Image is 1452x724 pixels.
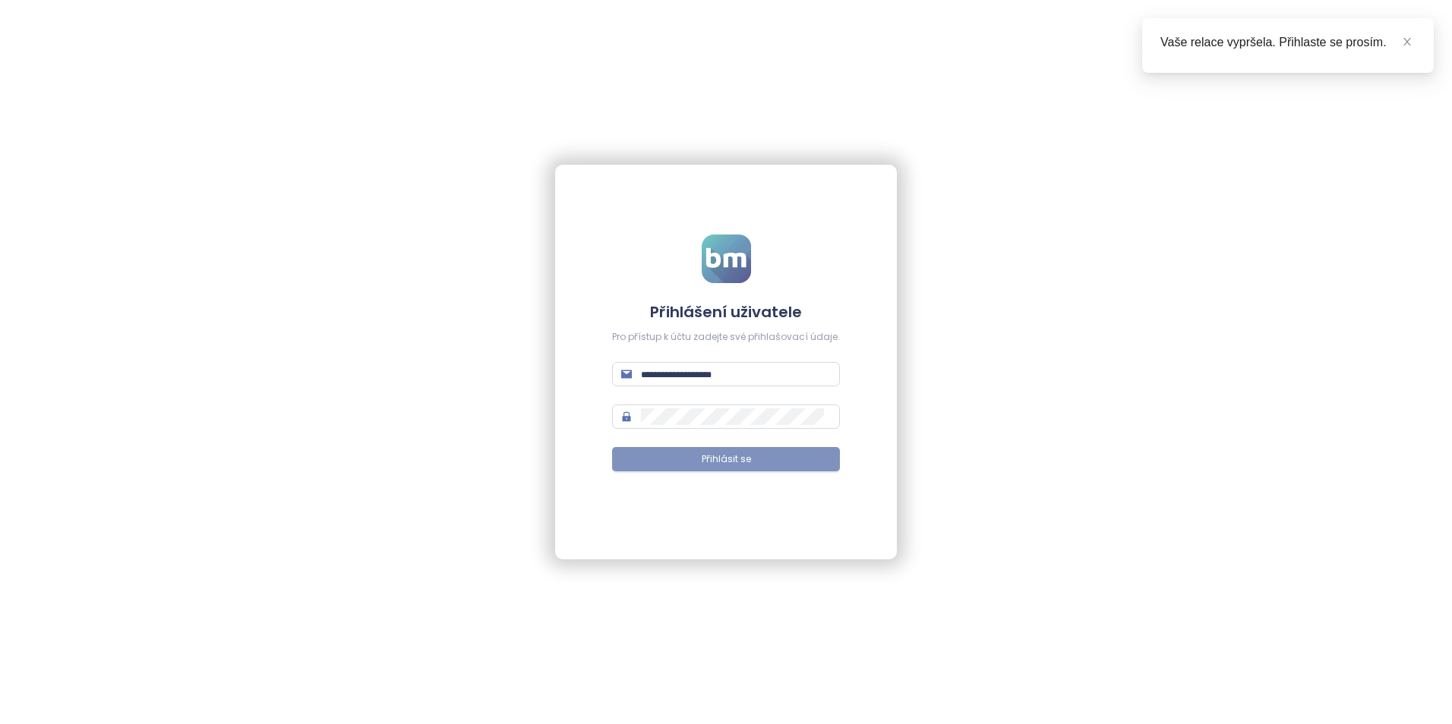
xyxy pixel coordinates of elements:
[702,452,751,467] span: Přihlásit se
[1402,36,1413,47] span: close
[612,447,840,471] button: Přihlásit se
[621,411,632,422] span: lock
[1160,33,1416,52] div: Vaše relace vypršela. Přihlaste se prosím.
[702,235,751,283] img: logo
[621,369,632,379] span: mail
[612,330,840,345] div: Pro přístup k účtu zadejte své přihlašovací údaje.
[612,301,840,323] h4: Přihlášení uživatele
